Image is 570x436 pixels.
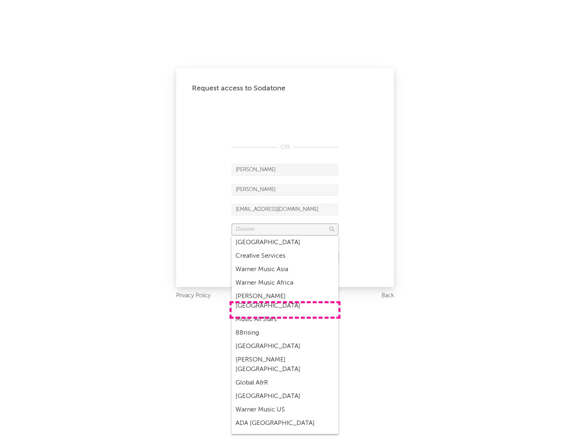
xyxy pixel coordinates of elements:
[232,376,338,390] div: Global A&R
[232,403,338,417] div: Warner Music US
[232,263,338,276] div: Warner Music Asia
[232,236,338,249] div: [GEOGRAPHIC_DATA]
[232,390,338,403] div: [GEOGRAPHIC_DATA]
[382,291,394,301] a: Back
[232,417,338,430] div: ADA [GEOGRAPHIC_DATA]
[232,143,338,152] div: OR
[176,291,211,301] a: Privacy Policy
[232,340,338,353] div: [GEOGRAPHIC_DATA]
[232,276,338,290] div: Warner Music Africa
[232,326,338,340] div: 88rising
[232,204,338,216] input: Email
[232,249,338,263] div: Creative Services
[192,84,378,93] div: Request access to Sodatone
[232,164,338,176] input: First Name
[232,224,338,235] input: Division
[232,313,338,326] div: Music All Stars
[232,290,338,313] div: [PERSON_NAME] [GEOGRAPHIC_DATA]
[232,353,338,376] div: [PERSON_NAME] [GEOGRAPHIC_DATA]
[232,184,338,196] input: Last Name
